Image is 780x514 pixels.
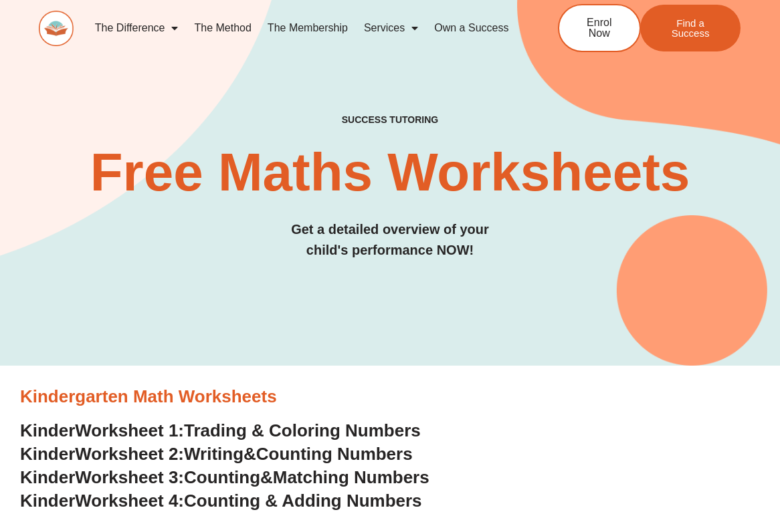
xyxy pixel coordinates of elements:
a: KinderWorksheet 1:Trading & Coloring Numbers [20,420,421,440]
a: KinderWorksheet 2:Writing&Counting Numbers [20,444,413,464]
h3: Get a detailed overview of your child's performance NOW! [39,219,741,261]
span: Counting & Adding Numbers [184,491,422,511]
a: KinderWorksheet 4:Counting & Adding Numbers [20,491,422,511]
span: Trading & Coloring Numbers [184,420,421,440]
a: KinderWorksheet 3:Counting&Matching Numbers [20,467,429,487]
span: Counting [184,467,260,487]
a: Own a Success [426,13,516,43]
span: Kinder [20,420,75,440]
h2: Free Maths Worksheets​ [39,146,741,199]
span: Find a Success [660,18,720,38]
a: The Method [186,13,259,43]
h3: Kindergarten Math Worksheets [20,386,760,408]
span: Worksheet 2: [75,444,184,464]
span: Matching Numbers [273,467,429,487]
span: Kinder [20,467,75,487]
span: Writing [184,444,243,464]
span: Worksheet 4: [75,491,184,511]
a: The Difference [87,13,187,43]
span: Enrol Now [579,17,619,39]
span: Kinder [20,444,75,464]
a: Services [356,13,426,43]
nav: Menu [87,13,518,43]
span: Counting Numbers [256,444,413,464]
span: Worksheet 3: [75,467,184,487]
span: Kinder [20,491,75,511]
a: The Membership [260,13,356,43]
h4: SUCCESS TUTORING​ [39,114,741,126]
span: Worksheet 1: [75,420,184,440]
a: Enrol Now [558,4,641,52]
a: Find a Success [640,5,741,51]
